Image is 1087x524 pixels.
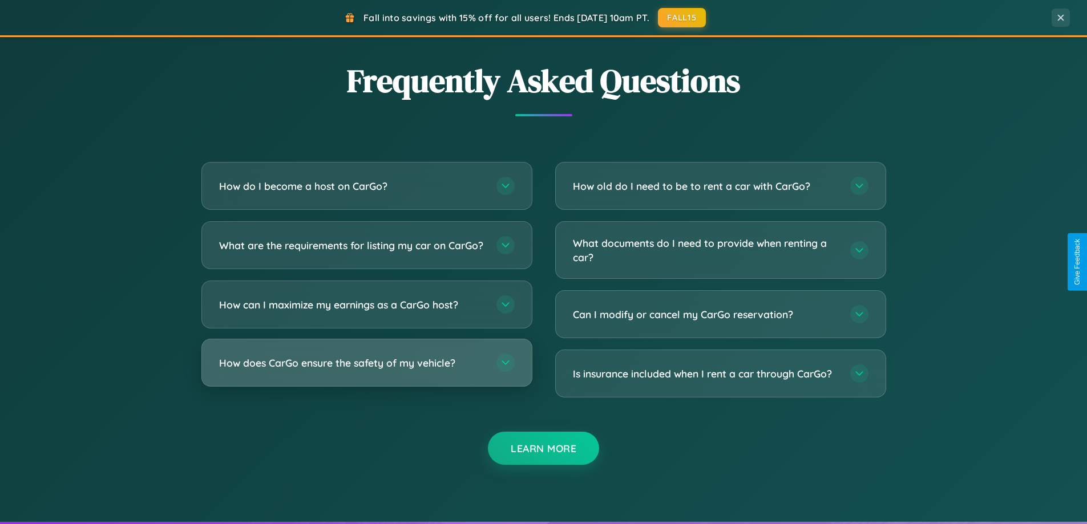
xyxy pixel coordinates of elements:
[219,179,485,193] h3: How do I become a host on CarGo?
[573,236,839,264] h3: What documents do I need to provide when renting a car?
[488,432,599,465] button: Learn More
[219,238,485,253] h3: What are the requirements for listing my car on CarGo?
[219,356,485,370] h3: How does CarGo ensure the safety of my vehicle?
[573,307,839,322] h3: Can I modify or cancel my CarGo reservation?
[363,12,649,23] span: Fall into savings with 15% off for all users! Ends [DATE] 10am PT.
[658,8,706,27] button: FALL15
[219,298,485,312] h3: How can I maximize my earnings as a CarGo host?
[201,59,886,103] h2: Frequently Asked Questions
[573,367,839,381] h3: Is insurance included when I rent a car through CarGo?
[573,179,839,193] h3: How old do I need to be to rent a car with CarGo?
[1073,239,1081,285] div: Give Feedback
